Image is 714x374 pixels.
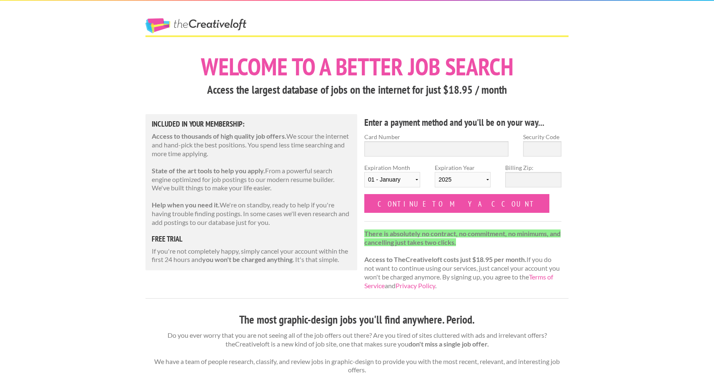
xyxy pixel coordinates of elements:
h1: Welcome to a better job search [145,55,569,79]
label: Security Code [523,132,561,141]
strong: There is absolutely no contract, no commitment, no minimums, and cancelling just takes two clicks. [364,229,561,246]
select: Expiration Year [435,172,491,187]
a: Terms of Service [364,273,553,289]
label: Expiration Month [364,163,420,194]
input: Continue to my account [364,194,549,213]
h3: The most graphic-design jobs you'll find anywhere. Period. [145,312,569,328]
p: If you're not completely happy, simply cancel your account within the first 24 hours and . It's t... [152,247,351,264]
select: Expiration Month [364,172,420,187]
h5: Included in Your Membership: [152,120,351,128]
strong: Access to thousands of high quality job offers. [152,132,286,140]
label: Billing Zip: [505,163,561,172]
h3: Access the largest database of jobs on the internet for just $18.95 / month [145,82,569,98]
strong: State of the art tools to help you apply. [152,167,265,175]
label: Expiration Year [435,163,491,194]
strong: don't miss a single job offer. [408,340,489,348]
h4: Enter a payment method and you'll be on your way... [364,116,561,129]
p: We scour the internet and hand-pick the best positions. You spend less time searching and more ti... [152,132,351,158]
strong: you won't be charged anything [202,255,293,263]
strong: Access to TheCreativeloft costs just $18.95 per month. [364,255,526,263]
a: Privacy Policy [396,282,435,289]
p: We're on standby, ready to help if you're having trouble finding postings. In some cases we'll ev... [152,201,351,227]
strong: Help when you need it. [152,201,220,209]
h5: free trial [152,235,351,243]
label: Card Number [364,132,509,141]
p: From a powerful search engine optimized for job postings to our modern resume builder. We've buil... [152,167,351,192]
a: The Creative Loft [145,18,246,33]
p: If you do not want to continue using our services, just cancel your account you won't be charged ... [364,229,561,290]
